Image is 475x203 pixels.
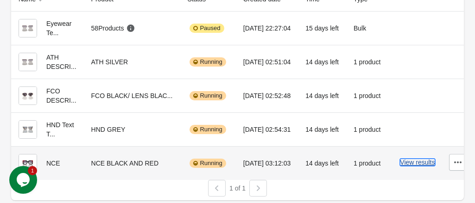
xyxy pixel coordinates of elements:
div: Bulk [354,19,380,37]
div: [DATE] 02:51:04 [243,53,291,71]
div: HND GREY [91,120,173,139]
div: 1 product [354,154,380,172]
iframe: chat widget [9,166,39,194]
div: [DATE] 02:52:48 [243,86,291,105]
div: Running [190,125,226,134]
button: View results [400,159,435,166]
div: Paused [190,24,224,33]
div: 14 days left [305,120,339,139]
div: ATH DESCRI... [19,53,76,71]
div: 14 days left [305,86,339,105]
div: ATH SILVER [91,53,173,71]
div: 14 days left [305,53,339,71]
div: Running [190,91,226,100]
div: [DATE] 02:54:31 [243,120,291,139]
span: 1 of 1 [229,185,246,192]
div: 14 days left [305,154,339,172]
div: 15 days left [305,19,339,37]
div: FCO DESCRI... [19,86,76,105]
div: FCO BLACK/ LENS BLAC... [91,86,173,105]
div: [DATE] 22:27:04 [243,19,291,37]
div: Running [190,57,226,67]
div: 1 product [354,86,380,105]
div: Running [190,159,226,168]
div: Eyewear Te... [19,19,76,37]
div: NCE [19,154,76,172]
div: 58 Products [91,24,136,33]
div: 1 product [354,120,380,139]
div: 1 product [354,53,380,71]
div: HND Text T... [19,120,76,139]
div: [DATE] 03:12:03 [243,154,291,172]
div: NCE BLACK AND RED [91,154,173,172]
